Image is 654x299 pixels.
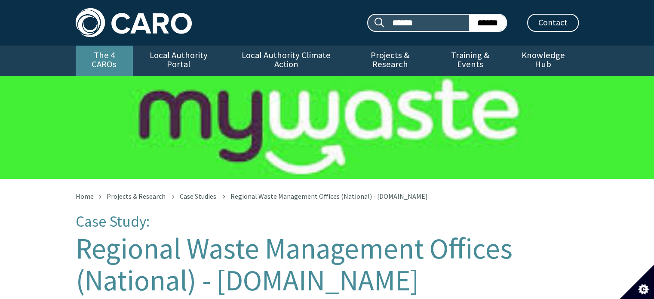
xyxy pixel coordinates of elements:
[76,46,133,76] a: The 4 CAROs
[76,233,579,296] h1: Regional Waste Management Offices (National) - [DOMAIN_NAME]
[76,8,192,37] img: Caro logo
[180,192,216,200] a: Case Studies
[107,192,166,200] a: Projects & Research
[230,192,428,200] span: Regional Waste Management Offices (National) - [DOMAIN_NAME]
[508,46,578,76] a: Knowledge Hub
[76,213,579,230] p: Case Study:
[225,46,347,76] a: Local Authority Climate Action
[527,14,579,32] a: Contact
[347,46,433,76] a: Projects & Research
[433,46,508,76] a: Training & Events
[133,46,225,76] a: Local Authority Portal
[76,192,94,200] a: Home
[620,265,654,299] button: Set cookie preferences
